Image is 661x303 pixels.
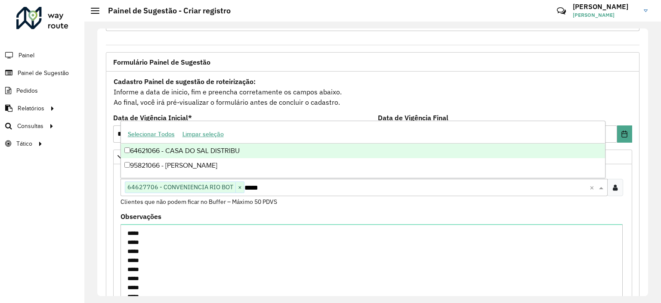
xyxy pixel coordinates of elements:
[16,86,38,95] span: Pedidos
[378,112,448,123] label: Data de Vigência Final
[120,198,277,206] small: Clientes que não podem ficar no Buffer – Máximo 50 PDVS
[99,6,231,16] h2: Painel de Sugestão - Criar registro
[573,3,637,11] h3: [PERSON_NAME]
[17,122,43,131] span: Consultas
[121,144,605,158] div: 64621066 - CASA DO SAL DISTRIBU
[617,125,632,143] button: Choose Date
[590,182,597,193] span: Clear all
[18,104,44,113] span: Relatórios
[124,128,179,141] button: Selecionar Todos
[113,150,632,164] a: Priorizar Cliente - Não podem ficar no buffer
[113,76,632,108] div: Informe a data de inicio, fim e preencha corretamente os campos abaixo. Ao final, você irá pré-vi...
[573,11,637,19] span: [PERSON_NAME]
[235,182,244,193] span: ×
[121,158,605,173] div: 95821066 - [PERSON_NAME]
[114,77,256,86] strong: Cadastro Painel de sugestão de roteirização:
[18,69,69,78] span: Painel de Sugestão
[552,2,571,20] a: Contato Rápido
[113,59,210,66] span: Formulário Painel de Sugestão
[120,211,161,222] label: Observações
[16,139,32,148] span: Tático
[120,121,605,178] ng-dropdown-panel: Options list
[125,182,235,192] span: 64627706 - CONVENIENCIA RIO BOT
[113,112,192,123] label: Data de Vigência Inicial
[19,51,34,60] span: Painel
[179,128,228,141] button: Limpar seleção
